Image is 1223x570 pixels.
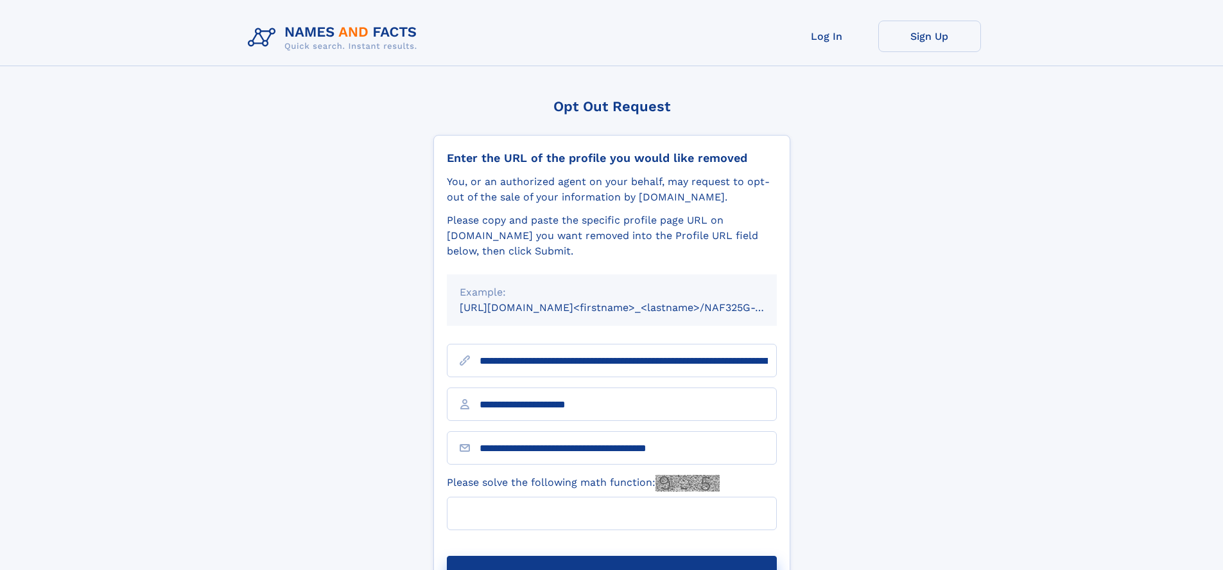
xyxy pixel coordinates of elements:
div: Example: [460,285,764,300]
div: You, or an authorized agent on your behalf, may request to opt-out of the sale of your informatio... [447,174,777,205]
small: [URL][DOMAIN_NAME]<firstname>_<lastname>/NAF325G-xxxxxxxx [460,301,801,314]
div: Please copy and paste the specific profile page URL on [DOMAIN_NAME] you want removed into the Pr... [447,213,777,259]
a: Sign Up [878,21,981,52]
div: Opt Out Request [433,98,790,114]
img: Logo Names and Facts [243,21,428,55]
div: Enter the URL of the profile you would like removed [447,151,777,165]
a: Log In [776,21,878,52]
label: Please solve the following math function: [447,475,720,492]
